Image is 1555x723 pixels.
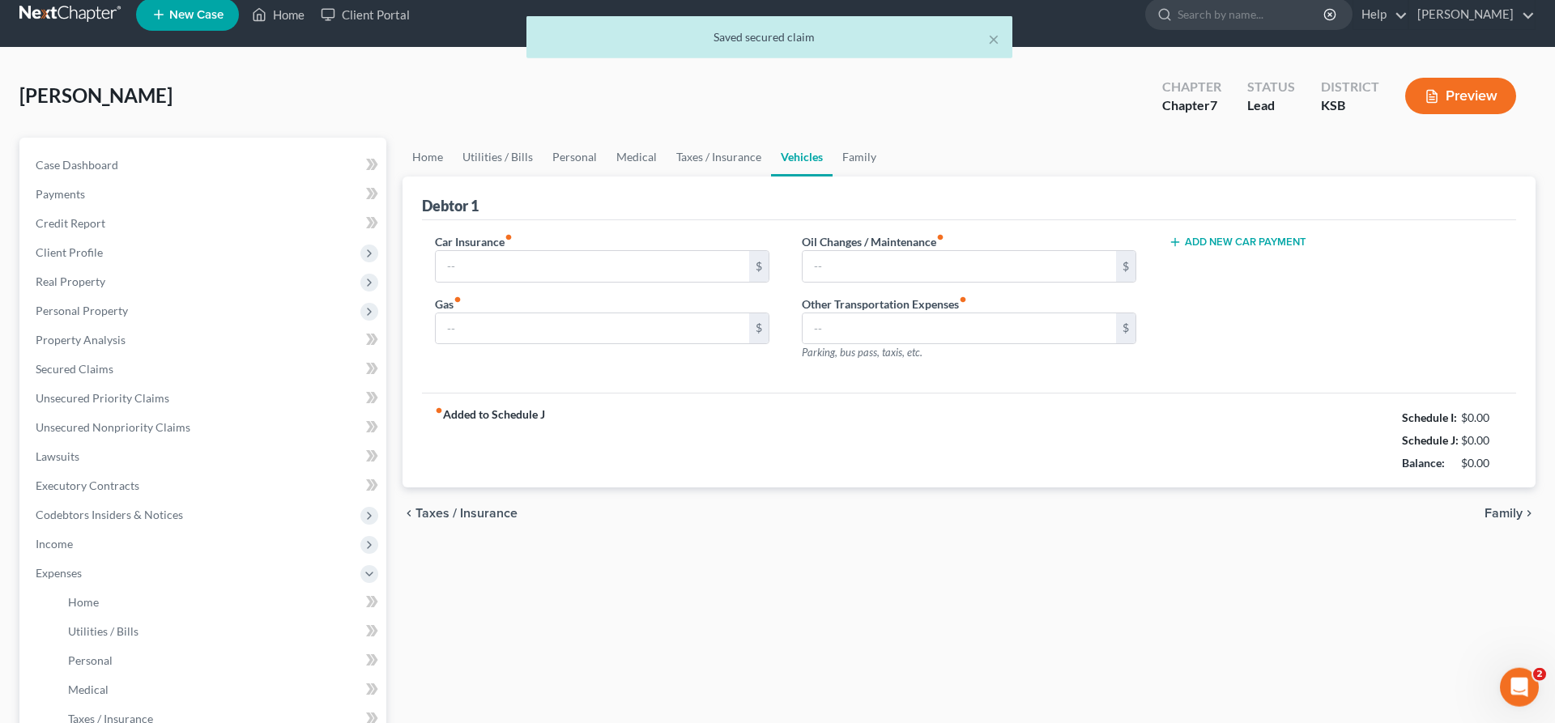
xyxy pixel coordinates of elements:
span: Parking, bus pass, taxis, etc. [802,346,922,359]
strong: Added to Schedule J [435,406,545,474]
i: fiber_manual_record [454,296,462,304]
span: Utilities / Bills [68,624,138,638]
a: Medical [607,138,667,176]
span: Real Property [36,274,105,288]
div: Chapter [1162,78,1221,96]
a: Personal [543,138,607,176]
i: chevron_right [1523,507,1536,520]
span: Client Profile [36,245,103,259]
span: [PERSON_NAME] [19,83,173,107]
a: Property Analysis [23,325,386,355]
label: Car Insurance [435,233,513,250]
a: Case Dashboard [23,151,386,180]
strong: Schedule J: [1402,433,1459,447]
span: Lawsuits [36,449,79,463]
span: Expenses [36,566,82,580]
span: Executory Contracts [36,478,139,492]
i: fiber_manual_record [959,296,967,304]
div: Debtor 1 [422,196,479,215]
span: Home [68,595,99,609]
input: -- [436,251,749,282]
i: fiber_manual_record [435,406,443,415]
div: $ [749,313,769,344]
a: Taxes / Insurance [667,138,771,176]
div: $ [1116,313,1135,344]
i: fiber_manual_record [505,233,513,241]
span: Unsecured Priority Claims [36,391,169,405]
a: Utilities / Bills [453,138,543,176]
div: $0.00 [1461,410,1504,426]
i: chevron_left [403,507,415,520]
span: 7 [1210,97,1217,113]
span: Credit Report [36,216,105,230]
div: $ [1116,251,1135,282]
a: Medical [55,675,386,704]
button: chevron_left Taxes / Insurance [403,507,518,520]
input: -- [803,313,1116,344]
label: Other Transportation Expenses [802,296,967,313]
a: Personal [55,646,386,675]
iframe: Intercom live chat [1500,668,1539,707]
label: Oil Changes / Maintenance [802,233,944,250]
strong: Balance: [1402,456,1445,470]
a: Utilities / Bills [55,617,386,646]
span: 2 [1533,668,1546,681]
a: Vehicles [771,138,833,176]
div: Saved secured claim [539,29,999,45]
div: Chapter [1162,96,1221,115]
button: × [988,29,999,49]
span: Medical [68,683,109,696]
a: Home [403,138,453,176]
input: -- [803,251,1116,282]
span: Personal [68,653,113,667]
div: $0.00 [1461,455,1504,471]
span: Family [1485,507,1523,520]
span: Unsecured Nonpriority Claims [36,420,190,434]
strong: Schedule I: [1402,410,1457,424]
a: Secured Claims [23,355,386,384]
div: Lead [1247,96,1295,115]
button: Preview [1405,78,1516,114]
span: Secured Claims [36,362,113,376]
div: KSB [1321,96,1379,115]
div: District [1321,78,1379,96]
i: fiber_manual_record [936,233,944,241]
button: Add New Car Payment [1169,236,1306,249]
a: Unsecured Nonpriority Claims [23,413,386,442]
input: -- [436,313,749,344]
a: Family [833,138,886,176]
a: Credit Report [23,209,386,238]
div: Status [1247,78,1295,96]
div: $ [749,251,769,282]
span: Codebtors Insiders & Notices [36,508,183,521]
a: Executory Contracts [23,471,386,500]
span: Payments [36,187,85,201]
button: Family chevron_right [1485,507,1536,520]
span: Taxes / Insurance [415,507,518,520]
span: Case Dashboard [36,158,118,172]
a: Home [55,588,386,617]
span: Income [36,537,73,551]
span: New Case [169,9,224,21]
a: Lawsuits [23,442,386,471]
a: Unsecured Priority Claims [23,384,386,413]
span: Property Analysis [36,333,126,347]
span: Personal Property [36,304,128,317]
a: Payments [23,180,386,209]
div: $0.00 [1461,432,1504,449]
label: Gas [435,296,462,313]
